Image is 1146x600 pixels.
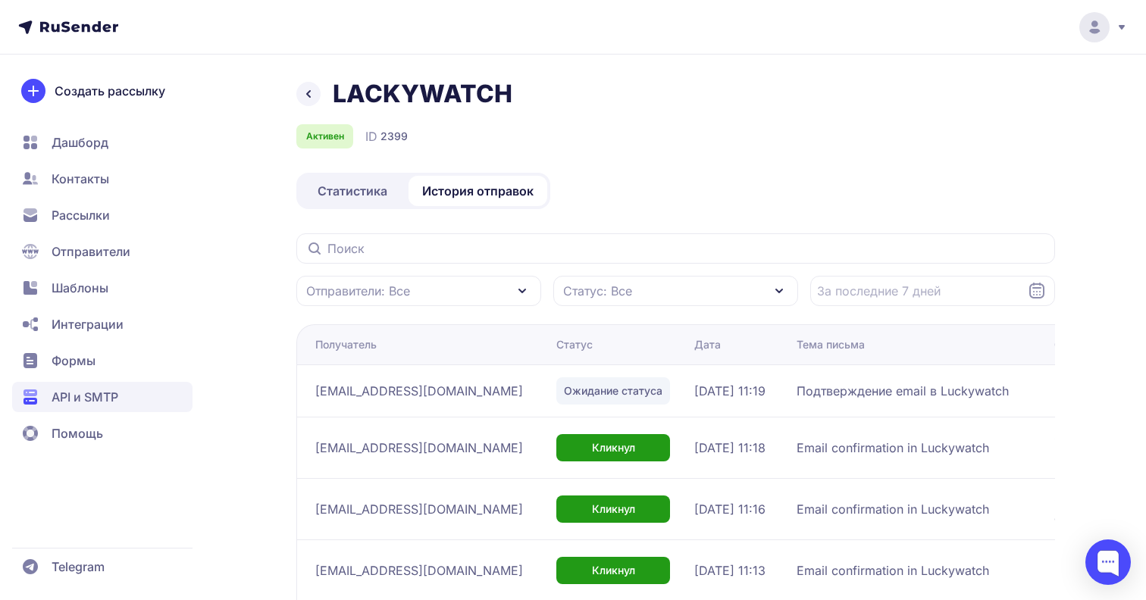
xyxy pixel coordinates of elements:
span: Рассылки [52,206,110,224]
span: Контакты [52,170,109,188]
span: Telegram [52,558,105,576]
span: Подтверждение email в Luckywatch [797,382,1009,400]
span: Статус: Все [563,282,632,300]
div: Ответ SMTP [1054,337,1119,352]
span: [DATE] 11:19 [694,382,766,400]
span: Email confirmation in Luckywatch [797,500,989,518]
span: Кликнул [592,440,635,455]
span: [EMAIL_ADDRESS][DOMAIN_NAME] [315,500,523,518]
span: Интеграции [52,315,124,333]
h1: LACKYWATCH [333,79,512,109]
input: Datepicker input [810,276,1055,306]
span: API и SMTP [52,388,118,406]
span: [DATE] 11:18 [694,439,766,457]
div: Статус [556,337,593,352]
div: Тема письма [797,337,865,352]
div: Получатель [315,337,377,352]
span: [DATE] 11:13 [694,561,766,580]
span: 2399 [380,129,408,144]
span: Отправители: Все [306,282,410,300]
span: Кликнул [592,563,635,578]
span: Отправители [52,242,130,261]
span: [EMAIL_ADDRESS][DOMAIN_NAME] [315,382,523,400]
span: Email confirmation in Luckywatch [797,561,989,580]
a: История отправок [409,176,547,206]
a: Статистика [299,176,405,206]
span: Помощь [52,424,103,442]
span: Формы [52,352,95,370]
span: Кликнул [592,502,635,517]
span: Шаблоны [52,279,108,297]
span: Email confirmation in Luckywatch [797,439,989,457]
a: Telegram [12,552,193,582]
span: Дашборд [52,133,108,152]
div: Дата [694,337,721,352]
div: ID [365,127,408,145]
span: История отправок [422,182,534,200]
span: [DATE] 11:16 [694,500,766,518]
span: Статистика [318,182,387,200]
span: Создать рассылку [55,82,165,100]
span: [EMAIL_ADDRESS][DOMAIN_NAME] [315,561,523,580]
span: [EMAIL_ADDRESS][DOMAIN_NAME] [315,439,523,457]
span: Активен [306,130,344,142]
span: Ожидание статуса [564,383,662,398]
input: Поиск [296,233,1055,264]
